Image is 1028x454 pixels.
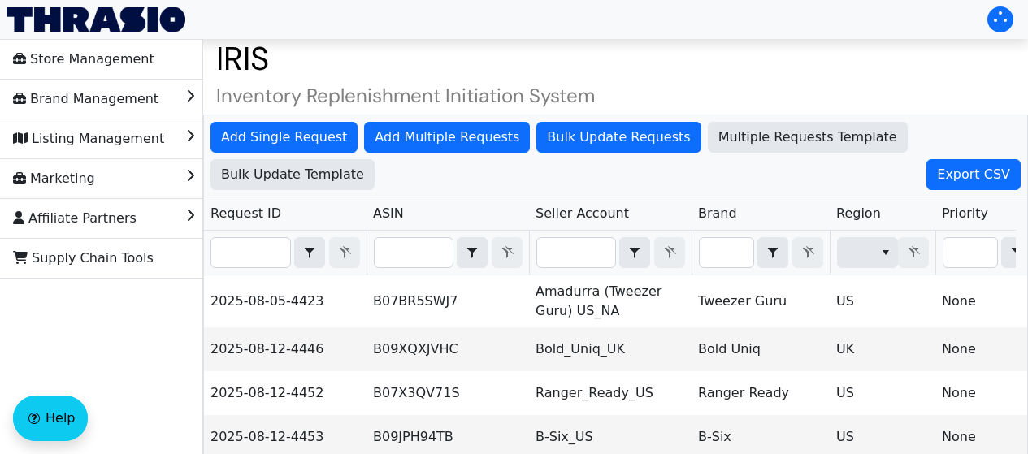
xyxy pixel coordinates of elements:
[529,371,692,415] td: Ranger_Ready_US
[619,237,650,268] span: Choose Operator
[830,327,935,371] td: UK
[757,237,788,268] span: Choose Operator
[7,7,185,32] img: Thrasio Logo
[204,327,367,371] td: 2025-08-12-4446
[536,122,701,153] button: Bulk Update Requests
[375,128,519,147] span: Add Multiple Requests
[943,238,997,267] input: Filter
[942,204,988,223] span: Priority
[836,204,881,223] span: Region
[373,204,404,223] span: ASIN
[13,86,158,112] span: Brand Management
[211,238,290,267] input: Filter
[367,327,529,371] td: B09XQXJVHC
[203,39,1028,78] h1: IRIS
[46,409,75,428] span: Help
[830,275,935,327] td: US
[367,275,529,327] td: B07BR5SWJ7
[529,327,692,371] td: Bold_Uniq_UK
[457,237,488,268] span: Choose Operator
[537,238,615,267] input: Filter
[295,238,324,267] button: select
[364,122,530,153] button: Add Multiple Requests
[830,231,935,275] th: Filter
[874,238,897,267] button: select
[13,396,88,441] button: Help floatingactionbutton
[13,126,164,152] span: Listing Management
[529,275,692,327] td: Amadurra (Tweezer Guru) US_NA
[367,371,529,415] td: B07X3QV71S
[692,371,830,415] td: Ranger Ready
[718,128,897,147] span: Multiple Requests Template
[536,204,629,223] span: Seller Account
[210,122,358,153] button: Add Single Request
[758,238,787,267] button: select
[204,371,367,415] td: 2025-08-12-4452
[221,165,364,184] span: Bulk Update Template
[294,237,325,268] span: Choose Operator
[458,238,487,267] button: select
[13,245,154,271] span: Supply Chain Tools
[210,204,281,223] span: Request ID
[203,84,1028,108] h4: Inventory Replenishment Initiation System
[204,275,367,327] td: 2025-08-05-4423
[620,238,649,267] button: select
[692,327,830,371] td: Bold Uniq
[708,122,908,153] button: Multiple Requests Template
[926,159,1021,190] button: Export CSV
[547,128,690,147] span: Bulk Update Requests
[204,231,367,275] th: Filter
[13,205,137,231] span: Affiliate Partners
[210,159,375,190] button: Bulk Update Template
[692,231,830,275] th: Filter
[830,371,935,415] td: US
[13,46,154,72] span: Store Management
[698,204,737,223] span: Brand
[700,238,753,267] input: Filter
[13,166,95,192] span: Marketing
[837,237,898,268] span: Filter
[367,231,529,275] th: Filter
[937,165,1010,184] span: Export CSV
[692,275,830,327] td: Tweezer Guru
[529,231,692,275] th: Filter
[221,128,347,147] span: Add Single Request
[375,238,453,267] input: Filter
